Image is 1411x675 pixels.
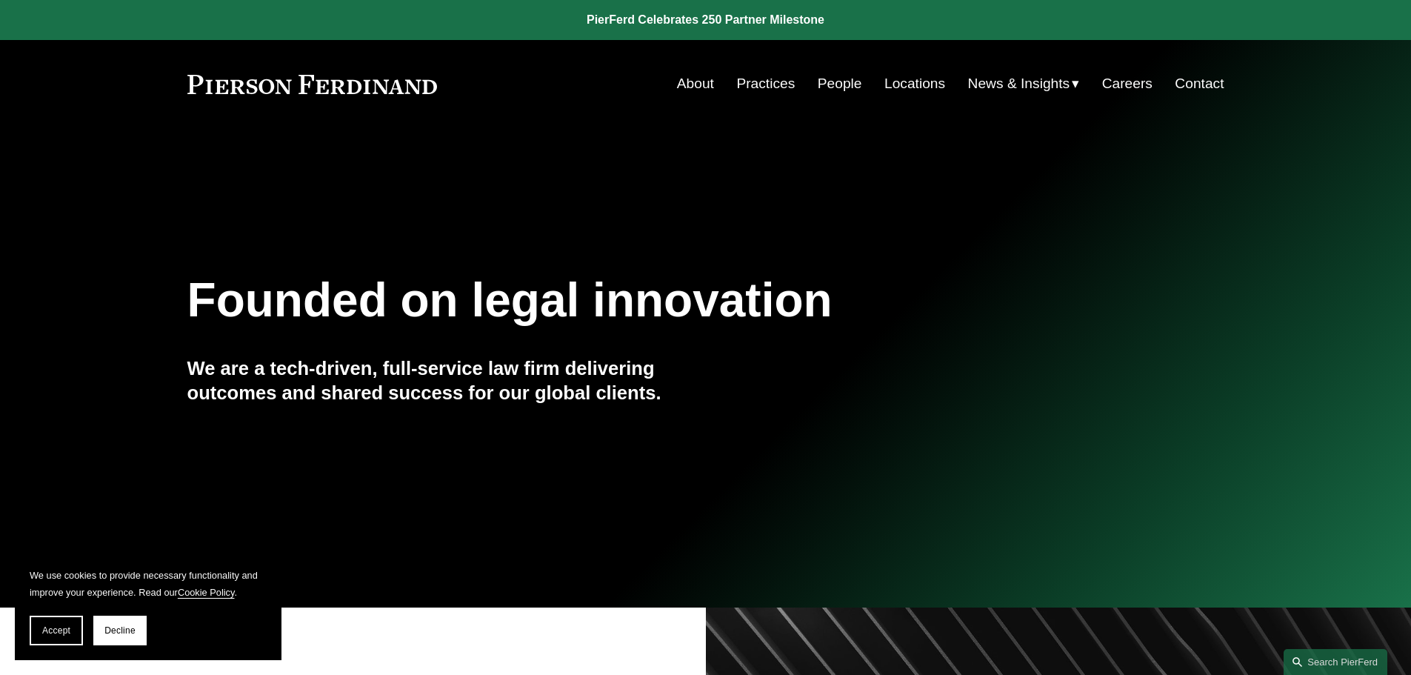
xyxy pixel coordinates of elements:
[30,567,267,601] p: We use cookies to provide necessary functionality and improve your experience. Read our .
[187,273,1052,327] h1: Founded on legal innovation
[1175,70,1224,98] a: Contact
[1102,70,1153,98] a: Careers
[1284,649,1387,675] a: Search this site
[93,616,147,645] button: Decline
[178,587,235,598] a: Cookie Policy
[818,70,862,98] a: People
[42,625,70,636] span: Accept
[187,356,706,405] h4: We are a tech-driven, full-service law firm delivering outcomes and shared success for our global...
[968,71,1070,97] span: News & Insights
[968,70,1080,98] a: folder dropdown
[104,625,136,636] span: Decline
[677,70,714,98] a: About
[736,70,795,98] a: Practices
[15,552,281,660] section: Cookie banner
[30,616,83,645] button: Accept
[884,70,945,98] a: Locations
